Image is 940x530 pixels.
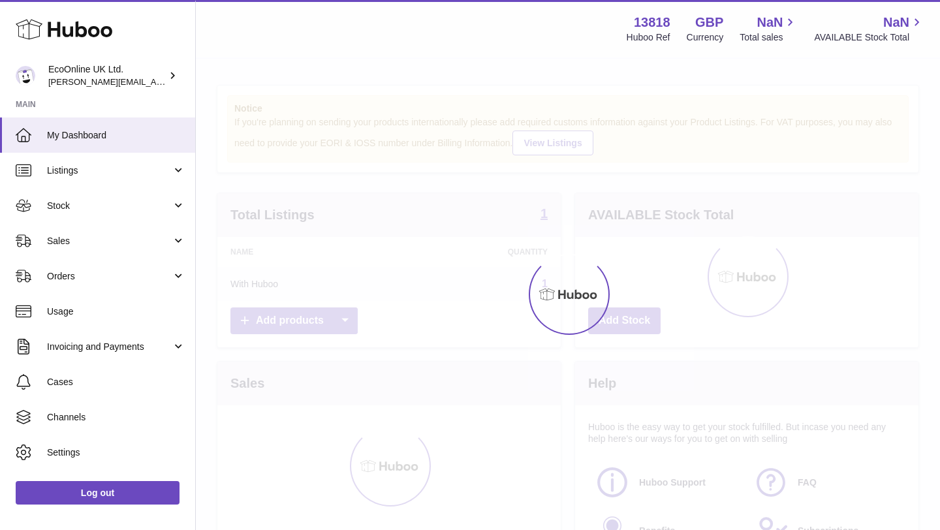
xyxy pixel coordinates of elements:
[47,376,185,388] span: Cases
[47,164,172,177] span: Listings
[757,14,783,31] span: NaN
[634,14,670,31] strong: 13818
[48,63,166,88] div: EcoOnline UK Ltd.
[627,31,670,44] div: Huboo Ref
[47,235,172,247] span: Sales
[47,446,185,459] span: Settings
[48,76,332,87] span: [PERSON_NAME][EMAIL_ADDRESS][PERSON_NAME][DOMAIN_NAME]
[740,14,798,44] a: NaN Total sales
[47,200,172,212] span: Stock
[814,31,924,44] span: AVAILABLE Stock Total
[695,14,723,31] strong: GBP
[47,129,185,142] span: My Dashboard
[883,14,909,31] span: NaN
[16,481,180,505] a: Log out
[814,14,924,44] a: NaN AVAILABLE Stock Total
[740,31,798,44] span: Total sales
[47,270,172,283] span: Orders
[16,66,35,86] img: alex.doherty@ecoonline.com
[687,31,724,44] div: Currency
[47,341,172,353] span: Invoicing and Payments
[47,305,185,318] span: Usage
[47,411,185,424] span: Channels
